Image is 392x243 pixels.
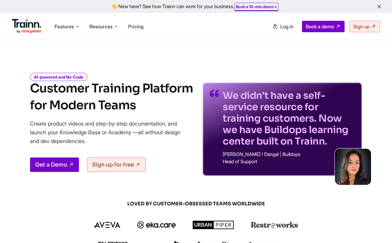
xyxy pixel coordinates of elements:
span: Features [55,23,74,30]
img: sabina-buildops.d2e8138.png [335,149,371,185]
p: Head of Support [223,159,355,164]
img: quotes-purple.41a7099.svg [210,90,219,97]
a: Book a demo [302,21,345,32]
a: Get a Demo [30,157,79,172]
b: Book a 10-min demo [236,4,273,9]
span: Resources [89,23,113,30]
span: LOVED BY CUSTOMER-OBSESSED TEAMS WORLDWIDE [52,201,340,207]
h1: Customer Training Platform for Modern Teams [30,80,193,114]
a: Book a 10-min demo→ [236,4,277,9]
img: Trainn Logo [12,19,41,33]
span: Sign up [353,23,369,30]
span: Book a demo [306,23,334,30]
a: Sign up for free [87,157,146,172]
span: Log in [280,23,294,30]
img: aveva logo [94,222,120,228]
img: ekacare logo [137,221,176,229]
a: Log in [269,21,297,32]
a: Pricing [128,23,143,30]
p: [PERSON_NAME] I Dangal | Buildops [223,152,355,157]
div: 👋 New here? See how Trainn can work for your business. [4,4,388,9]
a: Sign up [349,21,380,32]
p: We didn't have a self-service resource for training customers. Now we have Buildops learning cent... [223,90,355,147]
img: restroworks logo [251,222,298,228]
img: urbanpiper logo [193,221,234,229]
p: Create product videos and step-by-step documentation, and launch your Knowledge Base or Academy —... [30,119,189,145]
i: AI-powered and No-Code [30,73,87,81]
